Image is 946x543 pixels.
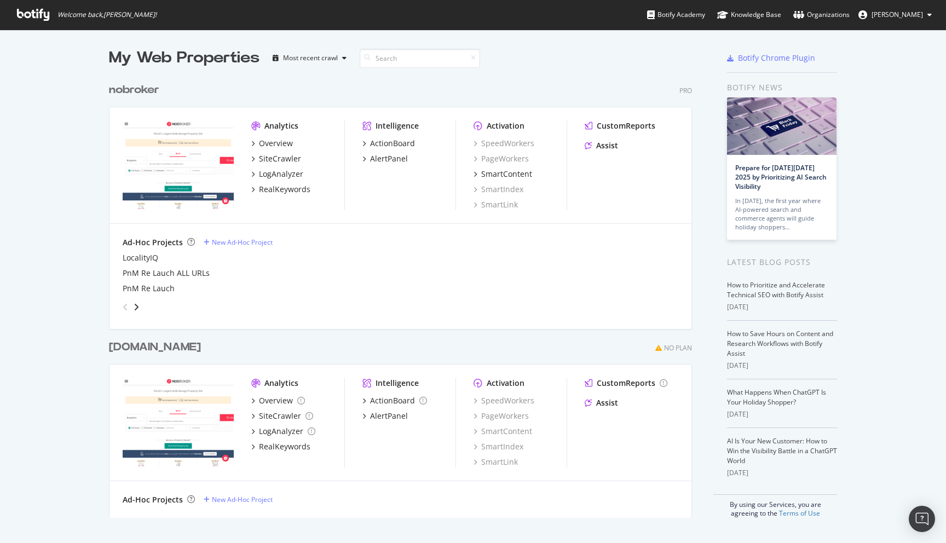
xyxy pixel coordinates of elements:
[376,120,419,131] div: Intelligence
[251,441,310,452] a: RealKeywords
[727,97,837,155] img: Prepare for Black Friday 2025 by Prioritizing AI Search Visibility
[596,140,618,151] div: Assist
[204,238,273,247] a: New Ad-Hoc Project
[362,411,408,421] a: AlertPanel
[259,395,293,406] div: Overview
[474,441,523,452] a: SmartIndex
[474,153,529,164] a: PageWorkers
[370,153,408,164] div: AlertPanel
[474,138,534,149] a: SpeedWorkers
[474,184,523,195] a: SmartIndex
[713,494,837,518] div: By using our Services, you are agreeing to the
[370,411,408,421] div: AlertPanel
[679,86,692,95] div: Pro
[585,397,618,408] a: Assist
[585,120,655,131] a: CustomReports
[647,9,705,20] div: Botify Academy
[259,184,310,195] div: RealKeywords
[123,378,234,466] img: nobrokersecondary.com
[109,339,201,355] div: [DOMAIN_NAME]
[872,10,923,19] span: Bharat Lohakare
[251,426,315,437] a: LogAnalyzer
[727,361,837,371] div: [DATE]
[717,9,781,20] div: Knowledge Base
[57,10,157,19] span: Welcome back, [PERSON_NAME] !
[259,441,310,452] div: RealKeywords
[123,252,158,263] a: LocalityIQ
[268,49,351,67] button: Most recent crawl
[251,138,293,149] a: Overview
[259,138,293,149] div: Overview
[779,509,820,518] a: Terms of Use
[727,436,837,465] a: AI Is Your New Customer: How to Win the Visibility Battle in a ChatGPT World
[727,256,837,268] div: Latest Blog Posts
[109,69,701,518] div: grid
[735,163,827,191] a: Prepare for [DATE][DATE] 2025 by Prioritizing AI Search Visibility
[251,395,305,406] a: Overview
[850,6,941,24] button: [PERSON_NAME]
[664,343,692,353] div: No Plan
[585,140,618,151] a: Assist
[109,339,205,355] a: [DOMAIN_NAME]
[123,237,183,248] div: Ad-Hoc Projects
[123,283,175,294] a: PnM Re Lauch
[109,82,159,98] div: nobroker
[283,55,338,61] div: Most recent crawl
[251,169,303,180] a: LogAnalyzer
[735,197,828,232] div: In [DATE], the first year where AI-powered search and commerce agents will guide holiday shoppers…
[727,468,837,478] div: [DATE]
[597,120,655,131] div: CustomReports
[727,280,825,299] a: How to Prioritize and Accelerate Technical SEO with Botify Assist
[251,184,310,195] a: RealKeywords
[264,120,298,131] div: Analytics
[109,47,259,69] div: My Web Properties
[259,169,303,180] div: LogAnalyzer
[909,506,935,532] div: Open Intercom Messenger
[474,457,518,467] a: SmartLink
[259,426,303,437] div: LogAnalyzer
[118,298,132,316] div: angle-left
[727,409,837,419] div: [DATE]
[370,138,415,149] div: ActionBoard
[793,9,850,20] div: Organizations
[474,411,529,421] a: PageWorkers
[370,395,415,406] div: ActionBoard
[109,82,164,98] a: nobroker
[212,495,273,504] div: New Ad-Hoc Project
[727,82,837,94] div: Botify news
[738,53,815,63] div: Botify Chrome Plugin
[123,494,183,505] div: Ad-Hoc Projects
[727,302,837,312] div: [DATE]
[474,199,518,210] a: SmartLink
[585,378,667,389] a: CustomReports
[362,395,427,406] a: ActionBoard
[474,426,532,437] a: SmartContent
[362,153,408,164] a: AlertPanel
[727,53,815,63] a: Botify Chrome Plugin
[727,329,833,358] a: How to Save Hours on Content and Research Workflows with Botify Assist
[123,268,210,279] a: PnM Re Lauch ALL URLs
[487,378,524,389] div: Activation
[259,153,301,164] div: SiteCrawler
[123,120,234,209] img: nobroker.com
[474,395,534,406] a: SpeedWorkers
[596,397,618,408] div: Assist
[487,120,524,131] div: Activation
[251,411,313,421] a: SiteCrawler
[259,411,301,421] div: SiteCrawler
[360,49,480,68] input: Search
[376,378,419,389] div: Intelligence
[132,302,140,313] div: angle-right
[204,495,273,504] a: New Ad-Hoc Project
[727,388,826,407] a: What Happens When ChatGPT Is Your Holiday Shopper?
